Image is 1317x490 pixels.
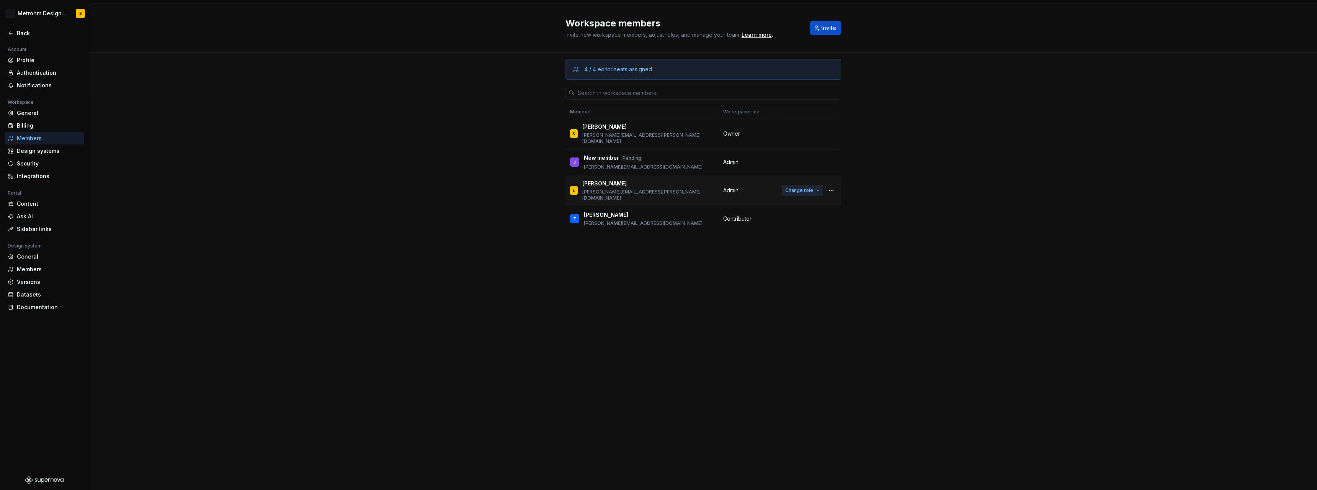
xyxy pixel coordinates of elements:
div: Pending [621,154,643,162]
a: Billing [5,120,84,132]
h2: Workspace members [565,17,801,29]
div: Content [17,200,81,208]
a: Security [5,157,84,170]
div: Datasets [17,291,81,298]
a: General [5,107,84,119]
span: Owner [723,130,740,138]
p: [PERSON_NAME][EMAIL_ADDRESS][PERSON_NAME][DOMAIN_NAME] [582,189,714,201]
div: Security [17,160,81,167]
a: Members [5,132,84,144]
button: Change role [782,185,823,196]
div: Integrations [17,172,81,180]
div: Ask AI [17,213,81,220]
div: Design systems [17,147,81,155]
div: Workspace [5,98,37,107]
a: Documentation [5,301,84,313]
p: New member [584,154,619,162]
div: Authentication [17,69,81,77]
div: Design system [5,241,45,251]
a: General [5,251,84,263]
span: . [740,32,773,38]
input: Search in workspace members... [575,86,841,100]
span: Admin [723,158,739,166]
span: Contributor [723,215,752,223]
div: J [574,158,576,166]
div: Sidebar links [17,225,81,233]
button: Invite [810,21,841,35]
a: Notifications [5,79,84,92]
div: S [79,10,82,16]
a: Sidebar links [5,223,84,235]
button: MAMetrohm Design SystemS [2,5,87,22]
th: Member [565,106,719,118]
svg: Supernova Logo [25,476,64,484]
a: Members [5,263,84,275]
a: Content [5,198,84,210]
span: Invite [821,24,836,32]
div: Versions [17,278,81,286]
a: Authentication [5,67,84,79]
div: Documentation [17,303,81,311]
a: Datasets [5,288,84,301]
a: Back [5,27,84,39]
span: Admin [723,187,739,194]
span: Change role [785,187,813,193]
div: Account [5,45,29,54]
a: Integrations [5,170,84,182]
div: Notifications [17,82,81,89]
p: [PERSON_NAME] [582,180,627,187]
a: Versions [5,276,84,288]
p: [PERSON_NAME][EMAIL_ADDRESS][DOMAIN_NAME] [584,220,703,226]
a: Ask AI [5,210,84,223]
a: Profile [5,54,84,66]
div: Metrohm Design System [18,10,67,17]
div: Portal [5,188,24,198]
p: [PERSON_NAME] [584,211,628,219]
th: Workspace role [719,106,777,118]
span: Invite new workspace members, adjust roles, and manage your team. [565,31,740,38]
div: Back [17,29,81,37]
div: Billing [17,122,81,129]
a: Design systems [5,145,84,157]
div: General [17,253,81,261]
div: Members [17,265,81,273]
p: [PERSON_NAME][EMAIL_ADDRESS][PERSON_NAME][DOMAIN_NAME] [582,132,714,144]
div: MA [5,9,15,18]
div: T [573,215,576,223]
div: Profile [17,56,81,64]
a: Learn more [742,31,772,39]
div: L [573,187,575,194]
div: 4 / 4 editor seats assigned [584,66,652,73]
p: [PERSON_NAME][EMAIL_ADDRESS][DOMAIN_NAME] [584,164,703,170]
div: S [572,130,575,138]
div: General [17,109,81,117]
div: Members [17,134,81,142]
p: [PERSON_NAME] [582,123,627,131]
